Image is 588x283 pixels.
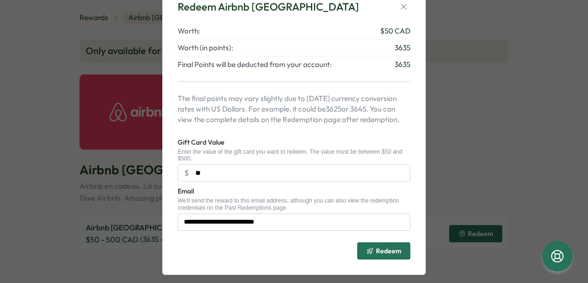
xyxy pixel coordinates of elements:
div: Enter the value of the gift card you want to redeem. The value must be between $50 and $500. [178,148,410,162]
span: Final Points will be deducted from your account: [178,59,332,70]
span: Worth (in points): [178,43,233,53]
span: 3635 [395,43,410,53]
span: $ 50 CAD [380,26,410,36]
p: The final points may vary slightly due to [DATE] currency conversion rates with US Dollars. For e... [178,93,410,125]
label: Gift Card Value [178,137,224,148]
button: Redeem [357,242,410,260]
span: 3635 [395,59,410,70]
span: Redeem [376,248,401,254]
span: Worth: [178,26,200,36]
label: Email [178,186,194,197]
div: We'll send the reward to this email address, although you can also view the redemption credential... [178,197,410,211]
